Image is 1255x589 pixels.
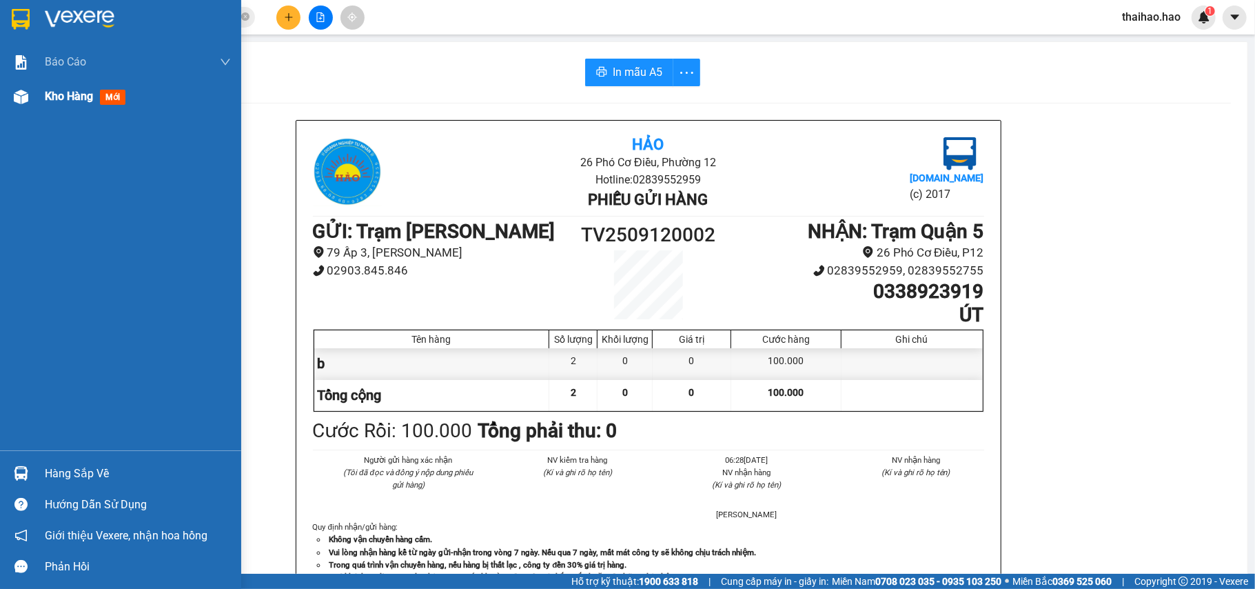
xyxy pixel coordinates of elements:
strong: Vui lòng nhận hàng kể từ ngày gửi-nhận trong vòng 7 ngày. Nếu qua 7 ngày, mất mát công ty sẽ khôn... [329,548,757,557]
span: | [708,574,711,589]
b: [DOMAIN_NAME] [910,172,983,183]
div: Hàng sắp về [45,463,231,484]
span: Kho hàng [45,90,93,103]
span: environment [313,246,325,258]
li: NV nhận hàng [848,454,984,466]
span: Tổng cộng [318,387,382,403]
span: caret-down [1229,11,1241,23]
b: Phiếu gửi hàng [588,191,708,208]
span: close-circle [241,11,249,24]
div: 100.000 [731,348,841,379]
img: logo.jpg [313,137,382,206]
span: phone [313,265,325,277]
span: notification [14,529,28,542]
li: NV nhận hàng [679,466,815,479]
li: 26 Phó Cơ Điều, P12 [732,243,983,262]
span: | [1122,574,1124,589]
li: 02903.845.846 [313,261,564,280]
strong: Không vận chuyển hàng cấm. [329,535,433,544]
i: (Kí và ghi rõ họ tên) [543,468,612,477]
b: NHẬN : Trạm Quận 5 [808,220,984,243]
span: environment [862,246,874,258]
li: Hotline: 02839552959 [129,51,576,68]
strong: 0708 023 035 - 0935 103 250 [875,576,1001,587]
i: (Tôi đã đọc và đồng ý nộp dung phiếu gửi hàng) [343,468,473,490]
span: printer [596,66,607,79]
button: plus [276,6,300,30]
div: Số lượng [553,334,593,345]
span: 0 [622,387,628,398]
span: 100.000 [768,387,804,398]
span: Miền Bắc [1012,574,1112,589]
span: mới [100,90,125,105]
span: file-add [316,12,325,22]
strong: 1900 633 818 [639,576,698,587]
b: GỬI : Trạm [PERSON_NAME] [17,100,260,123]
h1: 0338923919 [732,280,983,303]
span: ⚪️ [1005,579,1009,584]
b: Tổng phải thu: 0 [478,419,618,442]
span: Hỗ trợ kỹ thuật: [571,574,698,589]
strong: Quý khách vui lòng xem lại thông tin trước khi rời quầy. Nếu có thắc mắc hoặc cần hỗ trợ liên hệ ... [329,572,725,582]
span: 0 [689,387,695,398]
li: NV kiểm tra hàng [509,454,646,466]
h1: TV2509120002 [564,220,733,250]
b: GỬI : Trạm [PERSON_NAME] [313,220,555,243]
span: Báo cáo [45,53,86,70]
img: warehouse-icon [14,90,28,104]
span: In mẫu A5 [613,63,662,81]
li: 26 Phó Cơ Điều, Phường 12 [129,34,576,51]
b: Hảo [632,136,664,153]
strong: Trong quá trình vận chuyển hàng, nếu hàng bị thất lạc , công ty đền 30% giá trị hàng. [329,560,627,570]
h1: ÚT [732,303,983,327]
sup: 1 [1205,6,1215,16]
i: (Kí và ghi rõ họ tên) [712,480,781,490]
button: printerIn mẫu A5 [585,59,673,86]
div: 0 [653,348,731,379]
span: close-circle [241,12,249,21]
span: thaihao.hao [1111,8,1192,26]
span: Miền Nam [832,574,1001,589]
span: more [673,64,700,81]
div: Cước Rồi : 100.000 [313,416,473,446]
li: Hotline: 02839552959 [425,171,872,188]
i: (Kí và ghi rõ họ tên) [881,468,950,477]
div: Giá trị [656,334,727,345]
li: Người gửi hàng xác nhận [340,454,477,466]
img: logo.jpg [17,17,86,86]
button: file-add [309,6,333,30]
div: Khối lượng [601,334,649,345]
span: copyright [1179,577,1188,586]
div: Hướng dẫn sử dụng [45,495,231,515]
div: Cước hàng [735,334,837,345]
img: logo.jpg [943,137,977,170]
span: Giới thiệu Vexere, nhận hoa hồng [45,527,207,544]
div: Quy định nhận/gửi hàng : [313,521,984,583]
span: plus [284,12,294,22]
span: phone [813,265,825,277]
li: [PERSON_NAME] [679,508,815,521]
span: 1 [1207,6,1212,16]
span: question-circle [14,498,28,511]
span: down [220,57,231,68]
span: 2 [571,387,576,398]
strong: 0369 525 060 [1052,576,1112,587]
img: logo-vxr [12,9,30,30]
li: 79 Ấp 3, [PERSON_NAME] [313,243,564,262]
span: message [14,560,28,573]
button: caret-down [1223,6,1247,30]
img: warehouse-icon [14,466,28,481]
div: Tên hàng [318,334,546,345]
li: 02839552959, 02839552755 [732,261,983,280]
li: (c) 2017 [910,186,983,203]
div: 2 [549,348,598,379]
div: b [314,348,550,379]
img: solution-icon [14,55,28,70]
button: more [673,59,700,86]
span: Cung cấp máy in - giấy in: [721,574,828,589]
img: icon-new-feature [1198,11,1210,23]
li: 06:28[DATE] [679,454,815,466]
span: aim [347,12,357,22]
div: Phản hồi [45,557,231,577]
div: Ghi chú [845,334,979,345]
